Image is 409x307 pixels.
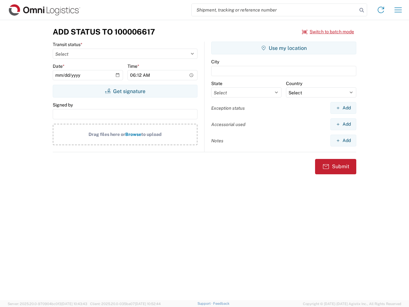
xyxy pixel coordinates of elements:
[192,4,357,16] input: Shipment, tracking or reference number
[303,301,401,307] span: Copyright © [DATE]-[DATE] Agistix Inc., All Rights Reserved
[211,81,222,86] label: State
[211,59,219,65] label: City
[211,122,245,127] label: Accessorial used
[125,132,141,137] span: Browse
[315,159,356,174] button: Submit
[211,42,356,54] button: Use my location
[141,132,162,137] span: to upload
[61,302,87,306] span: [DATE] 10:43:43
[8,302,87,306] span: Server: 2025.20.0-970904bc0f3
[211,138,223,144] label: Notes
[89,132,125,137] span: Drag files here or
[53,42,82,47] label: Transit status
[135,302,161,306] span: [DATE] 10:52:44
[330,135,356,146] button: Add
[330,102,356,114] button: Add
[127,63,139,69] label: Time
[330,118,356,130] button: Add
[197,302,213,305] a: Support
[90,302,161,306] span: Client: 2025.20.0-035ba07
[286,81,302,86] label: Country
[302,27,354,37] button: Switch to batch mode
[53,85,197,98] button: Get signature
[53,27,155,36] h3: Add Status to 100006617
[53,63,65,69] label: Date
[211,105,245,111] label: Exception status
[213,302,229,305] a: Feedback
[53,102,73,108] label: Signed by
